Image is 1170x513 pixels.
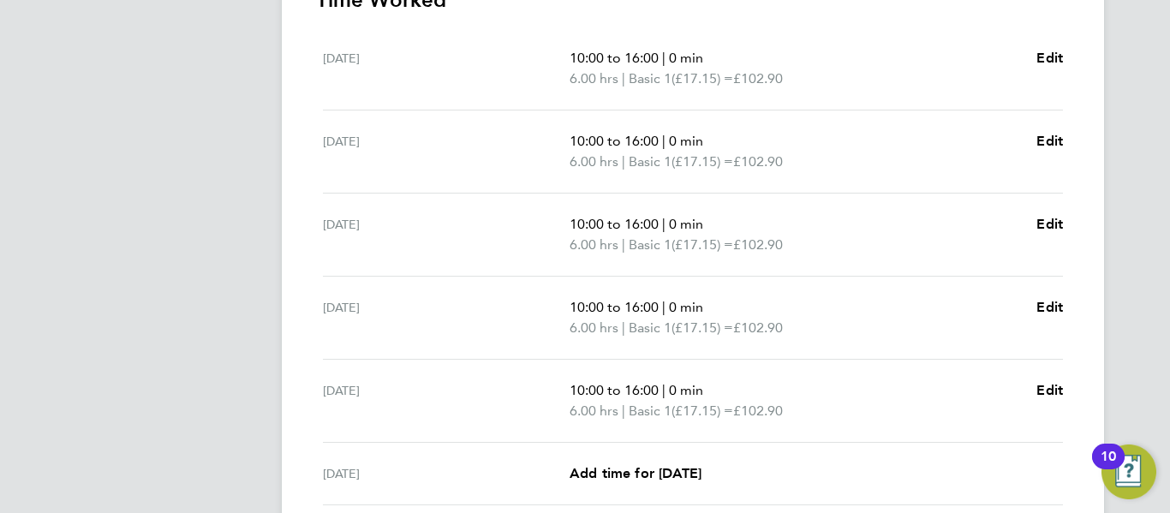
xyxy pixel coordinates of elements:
[570,133,659,149] span: 10:00 to 16:00
[570,299,659,315] span: 10:00 to 16:00
[570,463,701,484] a: Add time for [DATE]
[1036,382,1063,398] span: Edit
[662,216,666,232] span: |
[1036,133,1063,149] span: Edit
[629,235,672,255] span: Basic 1
[622,236,625,253] span: |
[622,153,625,170] span: |
[1036,297,1063,318] a: Edit
[323,214,570,255] div: [DATE]
[570,216,659,232] span: 10:00 to 16:00
[1036,50,1063,66] span: Edit
[1036,299,1063,315] span: Edit
[570,236,618,253] span: 6.00 hrs
[629,318,672,338] span: Basic 1
[733,153,783,170] span: £102.90
[570,319,618,336] span: 6.00 hrs
[669,50,703,66] span: 0 min
[662,133,666,149] span: |
[672,403,733,419] span: (£17.15) =
[323,380,570,421] div: [DATE]
[662,299,666,315] span: |
[570,70,618,86] span: 6.00 hrs
[629,152,672,172] span: Basic 1
[1036,131,1063,152] a: Edit
[622,70,625,86] span: |
[672,236,733,253] span: (£17.15) =
[672,70,733,86] span: (£17.15) =
[733,319,783,336] span: £102.90
[669,299,703,315] span: 0 min
[323,297,570,338] div: [DATE]
[622,403,625,419] span: |
[570,403,618,419] span: 6.00 hrs
[669,133,703,149] span: 0 min
[1036,216,1063,232] span: Edit
[570,50,659,66] span: 10:00 to 16:00
[622,319,625,336] span: |
[1036,380,1063,401] a: Edit
[629,401,672,421] span: Basic 1
[323,48,570,89] div: [DATE]
[672,153,733,170] span: (£17.15) =
[570,465,701,481] span: Add time for [DATE]
[669,382,703,398] span: 0 min
[662,382,666,398] span: |
[733,403,783,419] span: £102.90
[733,236,783,253] span: £102.90
[1036,48,1063,69] a: Edit
[570,153,618,170] span: 6.00 hrs
[662,50,666,66] span: |
[1101,456,1116,479] div: 10
[629,69,672,89] span: Basic 1
[323,131,570,172] div: [DATE]
[669,216,703,232] span: 0 min
[323,463,570,484] div: [DATE]
[570,382,659,398] span: 10:00 to 16:00
[1101,444,1156,499] button: Open Resource Center, 10 new notifications
[672,319,733,336] span: (£17.15) =
[1036,214,1063,235] a: Edit
[733,70,783,86] span: £102.90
